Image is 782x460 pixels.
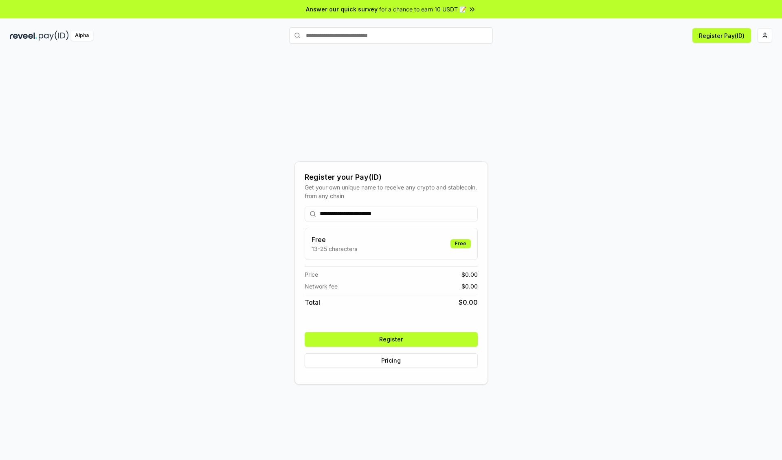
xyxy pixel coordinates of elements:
[305,183,478,200] div: Get your own unique name to receive any crypto and stablecoin, from any chain
[305,353,478,368] button: Pricing
[461,282,478,291] span: $ 0.00
[312,244,357,253] p: 13-25 characters
[10,31,37,41] img: reveel_dark
[461,270,478,279] span: $ 0.00
[305,297,320,307] span: Total
[305,172,478,183] div: Register your Pay(ID)
[692,28,751,43] button: Register Pay(ID)
[306,5,378,13] span: Answer our quick survey
[70,31,93,41] div: Alpha
[312,235,357,244] h3: Free
[305,282,338,291] span: Network fee
[450,239,471,248] div: Free
[39,31,69,41] img: pay_id
[305,270,318,279] span: Price
[459,297,478,307] span: $ 0.00
[379,5,466,13] span: for a chance to earn 10 USDT 📝
[305,332,478,347] button: Register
